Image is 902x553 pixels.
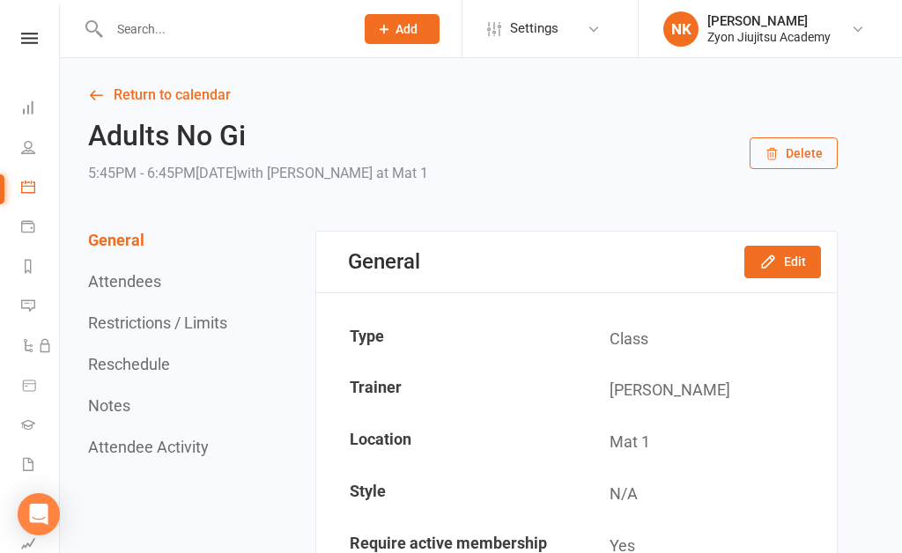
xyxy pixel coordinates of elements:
input: Search... [104,17,342,41]
td: Type [318,314,576,365]
a: Payments [21,209,61,248]
button: Attendees [88,272,161,291]
a: Return to calendar [88,83,838,107]
button: General [88,231,144,249]
span: Settings [510,9,558,48]
button: Delete [750,137,838,169]
span: with [PERSON_NAME] [237,165,373,181]
span: Add [396,22,418,36]
td: [PERSON_NAME] [578,365,836,416]
td: Trainer [318,365,576,416]
h2: Adults No Gi [88,121,428,151]
td: Location [318,417,576,468]
div: Zyon Jiujitsu Academy [707,29,831,45]
div: [PERSON_NAME] [707,13,831,29]
a: Calendar [21,169,61,209]
div: General [348,249,420,274]
a: People [21,129,61,169]
td: Class [578,314,836,365]
button: Edit [744,246,821,277]
button: Attendee Activity [88,438,209,456]
td: N/A [578,469,836,520]
a: Product Sales [21,367,61,407]
div: NK [663,11,699,47]
div: 5:45PM - 6:45PM[DATE] [88,161,428,186]
td: Style [318,469,576,520]
div: Open Intercom Messenger [18,493,60,535]
a: Reports [21,248,61,288]
button: Reschedule [88,355,170,373]
button: Add [365,14,440,44]
button: Restrictions / Limits [88,313,227,332]
td: Mat 1 [578,417,836,468]
button: Notes [88,396,130,415]
a: Dashboard [21,90,61,129]
span: at Mat 1 [376,165,428,181]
